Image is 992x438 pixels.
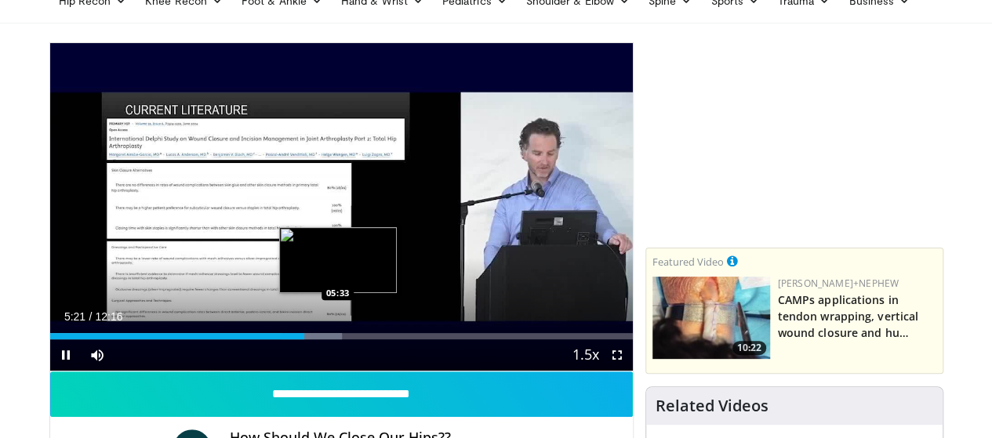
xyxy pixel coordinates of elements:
[82,339,113,371] button: Mute
[601,339,633,371] button: Fullscreen
[570,339,601,371] button: Playback Rate
[95,310,122,323] span: 12:16
[64,310,85,323] span: 5:21
[652,277,770,359] img: 2677e140-ee51-4d40-a5f5-4f29f195cc19.150x105_q85_crop-smart_upscale.jpg
[778,277,899,290] a: [PERSON_NAME]+Nephew
[50,43,633,371] video-js: Video Player
[732,341,766,355] span: 10:22
[279,227,397,293] img: image.jpeg
[50,339,82,371] button: Pause
[677,42,912,238] iframe: Advertisement
[778,292,919,340] a: CAMPs applications in tendon wrapping, vertical wound closure and hu…
[50,333,633,339] div: Progress Bar
[89,310,93,323] span: /
[652,255,724,269] small: Featured Video
[656,396,769,415] h4: Related Videos
[652,277,770,359] a: 10:22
